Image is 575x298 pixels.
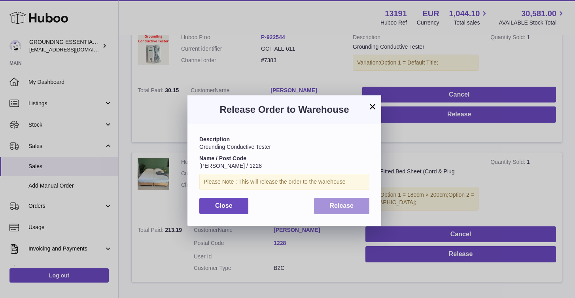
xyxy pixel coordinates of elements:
[199,144,271,150] span: Grounding Conductive Tester
[215,202,233,209] span: Close
[199,163,262,169] span: [PERSON_NAME] / 1228
[199,136,230,142] strong: Description
[368,102,377,111] button: ×
[314,198,370,214] button: Release
[199,155,246,161] strong: Name / Post Code
[199,198,248,214] button: Close
[199,103,369,116] h3: Release Order to Warehouse
[330,202,354,209] span: Release
[199,174,369,190] div: Please Note : This will release the order to the warehouse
